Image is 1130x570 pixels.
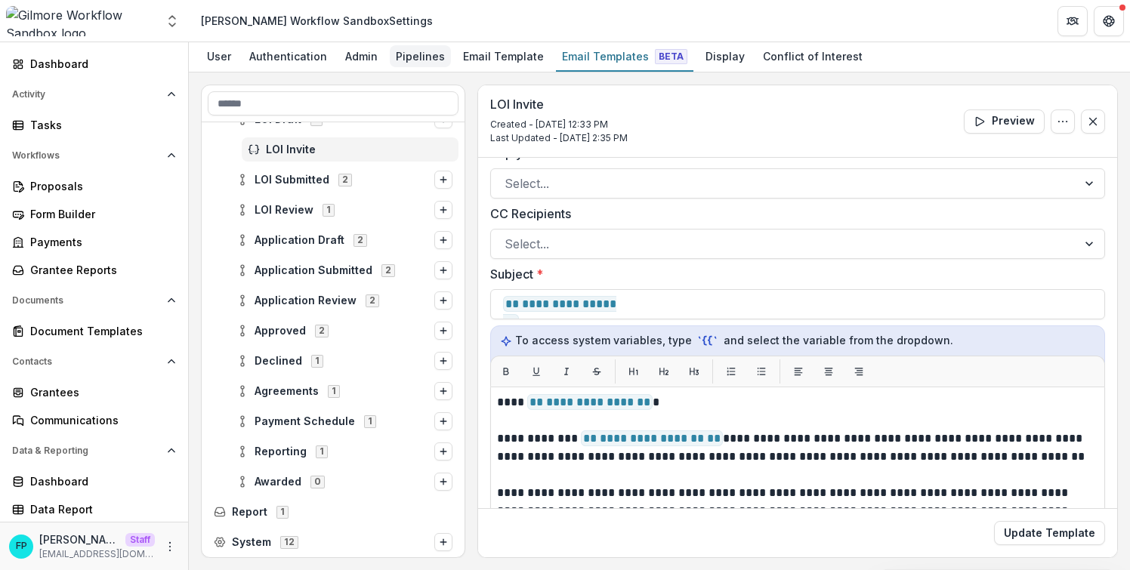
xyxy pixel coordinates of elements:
div: Dashboard [30,473,170,489]
button: Options [434,322,452,340]
span: 1 [276,506,289,518]
button: H1 [622,359,646,384]
div: Data Report [30,501,170,517]
a: Form Builder [6,202,182,226]
p: [PERSON_NAME] [39,531,119,547]
div: Agreements1Options [230,379,458,403]
button: List [749,359,773,384]
a: Grantee Reports [6,257,182,282]
span: Reporting [255,445,307,458]
span: 1 [323,204,335,216]
a: Email Templates Beta [556,42,693,72]
button: Strikethrough [585,359,609,384]
a: Display [699,42,751,72]
button: Align left [786,359,810,384]
span: 2 [354,234,367,246]
span: Data & Reporting [12,445,161,456]
span: 0 [310,476,325,488]
div: Admin [339,45,384,67]
a: User [201,42,237,72]
span: Payment Schedule [255,415,355,428]
a: Dashboard [6,469,182,494]
button: Underline [524,359,548,384]
div: Communications [30,412,170,428]
button: Options [434,412,452,430]
div: Email Templates [556,45,693,67]
label: Subject [490,265,1096,283]
span: Workflows [12,150,161,161]
button: H2 [652,359,676,384]
nav: breadcrumb [195,10,439,32]
button: Open Contacts [6,350,182,374]
div: Application Submitted2Options [230,258,458,282]
div: User [201,45,237,67]
a: Tasks [6,112,182,137]
div: Fanny Pinoul [16,541,27,551]
div: Report1 [208,500,458,524]
div: Form Builder [30,206,170,222]
div: Reporting1Options [230,439,458,464]
a: Payments [6,230,182,254]
p: To access system variables, type and select the variable from the dropdown. [500,332,1095,349]
span: 2 [338,174,352,186]
button: Options [434,442,452,461]
button: Options [434,231,452,249]
p: [EMAIL_ADDRESS][DOMAIN_NAME] [39,547,155,561]
span: 1 [328,385,340,397]
div: Grantee Reports [30,262,170,278]
button: Options [434,291,452,310]
span: Contacts [12,356,161,367]
span: Awarded [255,476,301,488]
div: LOI Submitted2Options [230,168,458,192]
span: System [232,536,271,549]
button: Options [434,201,452,219]
button: Options [434,352,452,370]
span: Beta [655,49,687,64]
a: Email Template [457,42,550,72]
span: 1 [316,445,328,458]
div: LOI Invite [242,137,458,162]
button: Options [1051,109,1075,134]
button: Align center [817,359,841,384]
div: Application Review2Options [230,288,458,313]
a: Data Report [6,497,182,522]
span: Report [232,506,267,519]
p: Staff [125,533,155,547]
div: Dashboard [30,56,170,72]
button: Update Template [994,521,1105,545]
div: Application Draft2Options [230,228,458,252]
button: Partners [1057,6,1088,36]
a: Dashboard [6,51,182,76]
button: Open Activity [6,82,182,106]
button: Options [434,533,452,551]
button: H3 [682,359,706,384]
p: Last Updated - [DATE] 2:35 PM [490,131,628,145]
button: Open Documents [6,288,182,313]
button: Align right [847,359,871,384]
span: Application Review [255,294,357,307]
span: Activity [12,89,161,100]
span: Documents [12,295,161,306]
button: Close [1081,109,1105,134]
button: List [719,359,743,384]
a: Communications [6,408,182,433]
span: Application Draft [255,234,344,247]
div: [PERSON_NAME] Workflow Sandbox Settings [201,13,433,29]
label: CC Recipients [490,205,1096,223]
button: Options [434,382,452,400]
a: Conflict of Interest [757,42,869,72]
div: Pipelines [390,45,451,67]
h3: LOI Invite [490,97,628,112]
a: Grantees [6,380,182,405]
span: 2 [315,325,329,337]
button: Open Workflows [6,143,182,168]
div: Payments [30,234,170,250]
span: 12 [280,536,298,548]
div: Payment Schedule1Options [230,409,458,433]
span: 1 [311,355,323,367]
span: Application Submitted [255,264,372,277]
code: `{{` [695,333,721,349]
div: Awarded0Options [230,470,458,494]
button: Open Data & Reporting [6,439,182,463]
span: Declined [255,355,302,368]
